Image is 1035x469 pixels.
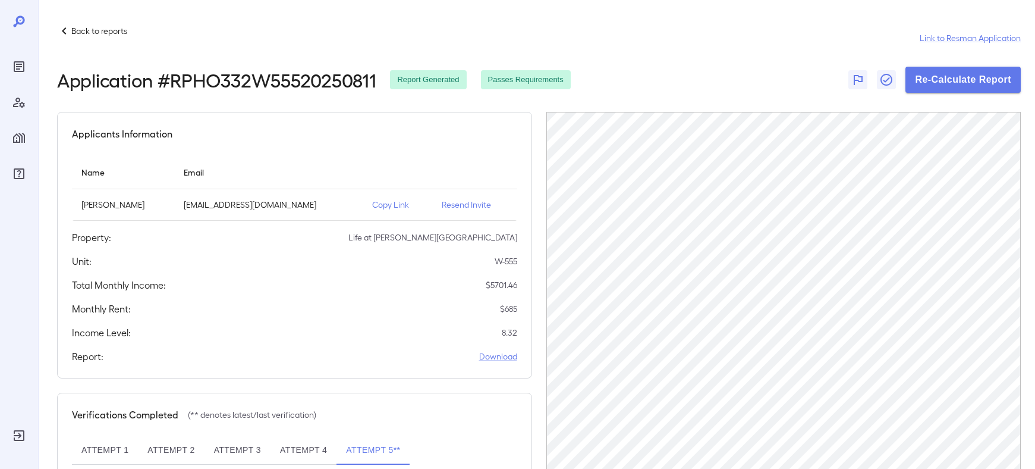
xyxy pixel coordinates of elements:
[10,164,29,183] div: FAQ
[479,351,517,362] a: Download
[72,436,138,465] button: Attempt 1
[348,232,517,243] p: Life at [PERSON_NAME][GEOGRAPHIC_DATA]
[500,303,517,315] p: $ 685
[390,74,466,86] span: Report Generated
[188,409,316,421] p: (** denotes latest/last verification)
[481,74,571,86] span: Passes Requirements
[270,436,336,465] button: Attempt 4
[72,349,103,364] h5: Report:
[848,70,867,89] button: Flag Report
[72,254,92,268] h5: Unit:
[72,230,111,245] h5: Property:
[174,155,363,189] th: Email
[905,67,1021,93] button: Re-Calculate Report
[502,327,517,339] p: 8.32
[10,57,29,76] div: Reports
[138,436,204,465] button: Attempt 2
[336,436,410,465] button: Attempt 5**
[10,93,29,112] div: Manage Users
[72,408,178,422] h5: Verifications Completed
[72,155,517,221] table: simple table
[372,199,423,211] p: Copy Link
[81,199,165,211] p: [PERSON_NAME]
[184,199,353,211] p: [EMAIL_ADDRESS][DOMAIN_NAME]
[72,326,131,340] h5: Income Level:
[10,129,29,148] div: Manage Properties
[71,25,127,37] p: Back to reports
[72,127,172,141] h5: Applicants Information
[57,69,376,90] h2: Application # RPHO332W55520250811
[72,278,166,292] h5: Total Monthly Income:
[486,279,517,291] p: $ 5701.46
[205,436,270,465] button: Attempt 3
[10,426,29,445] div: Log Out
[877,70,896,89] button: Close Report
[920,32,1021,44] a: Link to Resman Application
[442,199,508,211] p: Resend Invite
[72,155,174,189] th: Name
[495,255,517,267] p: W-555
[72,302,131,316] h5: Monthly Rent:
